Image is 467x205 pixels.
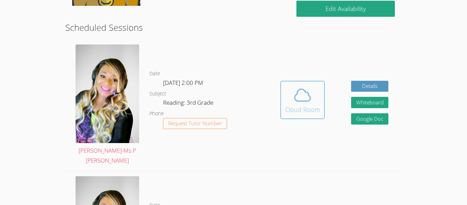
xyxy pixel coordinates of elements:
a: Details [351,81,389,92]
dt: Phone [149,110,164,118]
a: Edit Availability [296,1,395,17]
img: avatar.png [76,44,139,143]
dt: Subject [149,90,166,98]
a: Google Doc [351,113,389,125]
dt: Date [149,69,160,78]
span: [DATE] 2:00 PM [163,79,203,87]
button: Whiteboard [351,97,389,108]
a: [PERSON_NAME]-Ms.P [PERSON_NAME] [76,44,139,166]
button: Request Tutor Number [163,118,227,129]
span: Request Tutor Number [168,121,222,126]
h2: Scheduled Sessions [65,21,402,34]
button: Cloud Room [280,81,325,119]
dd: Reading: 3rd Grade [163,98,215,110]
div: Cloud Room [285,105,320,114]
